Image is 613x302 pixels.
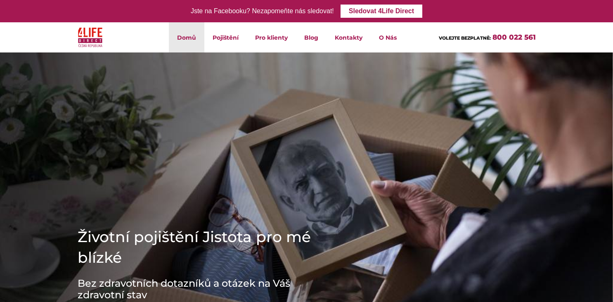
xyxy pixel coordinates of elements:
a: Kontakty [327,22,371,52]
a: Blog [296,22,327,52]
a: 800 022 561 [492,33,536,41]
span: VOLEJTE BEZPLATNĚ: [439,35,491,41]
img: 4Life Direct Česká republika logo [78,26,103,49]
a: Domů [169,22,204,52]
a: Sledovat 4Life Direct [341,5,422,18]
div: Jste na Facebooku? Nezapomeňte nás sledovat! [191,5,334,17]
h3: Bez zdravotních dotazníků a otázek na Váš zdravotní stav [78,278,325,301]
h1: Životní pojištění Jistota pro mé blízké [78,226,325,268]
